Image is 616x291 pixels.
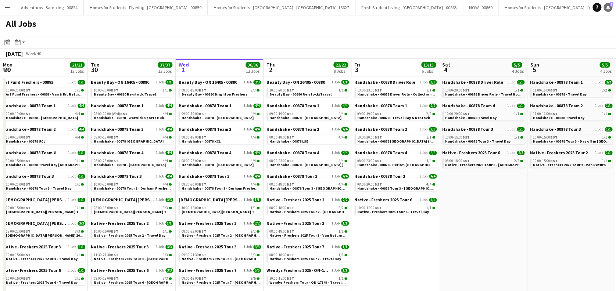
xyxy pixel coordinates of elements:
a: 10:00-15:00BST1/1Handshake - 00878 Tour 3 - Travel Day [445,135,523,143]
button: Fresh Student Living - [GEOGRAPHIC_DATA] - 00863 [355,0,463,15]
span: Beauty Bay - ON 16405 - 00880 [91,79,149,85]
a: 10:00-20:00BST1/1Handshake - 00878 [GEOGRAPHIC_DATA] ([GEOGRAPHIC_DATA]) [357,135,435,143]
span: 1/1 [602,136,607,139]
span: 1/1 [605,151,612,155]
span: 4/4 [165,127,173,132]
span: 4/4 [165,151,173,155]
a: Handshake - 00878 Team 41 Job4/4 [179,150,261,155]
span: 1 [610,2,613,7]
span: Handshake - 00878 Team 1 [354,103,407,108]
span: Beauty Bay - 00880 Re-stock/Travel [269,92,332,97]
div: Handshake - 00878 Driver Role1 Job1/110:00-20:00BST1/1Handshake - 00878 Driver Role - Travel Home [442,79,524,103]
a: 1 [604,3,612,12]
span: 1/1 [605,127,612,132]
span: Handshake - 00878 - University of St Andrews On Site Day [269,162,392,167]
span: BST [550,88,558,93]
span: 1 Job [595,80,603,85]
span: Handshake - 00878 Team 2 [354,126,407,132]
a: 08:00-18:00BST4/4Handshake - 00878 [GEOGRAPHIC_DATA] [94,135,172,143]
a: Handshake - 00878 Team 41 Job4/4 [354,150,437,155]
span: 4/4 [341,151,349,155]
a: Handshake - 00878 Team 21 Job1/1 [530,103,612,108]
div: Handshake - 00878 Team 11 Job2/211:00-16:00BST2/2Handshake - 00878 - Travel Day [530,79,612,103]
span: 2/2 [429,104,437,108]
span: Handshake - 00878 - University of Aberdeen On Site Day [182,162,275,167]
a: Handshake - 00878 Team 11 Job4/4 [266,103,349,108]
span: 1/1 [605,104,612,108]
a: Handshake - 00878 Team 21 Job4/4 [3,126,85,132]
a: Handshake - 00878 Driver Role1 Job1/1 [442,79,524,85]
span: 4/4 [339,112,344,116]
div: Handshake - 00878 Team 41 Job4/408:00-23:00BST4/4Handshake - 00878 - Heriot-[GEOGRAPHIC_DATA] On ... [354,150,437,173]
span: Handshake - 00878 Driver Role - Collection & Drop Off [357,92,451,97]
span: 4/4 [163,159,168,163]
span: 4/4 [429,151,437,155]
span: 4/4 [253,127,261,132]
a: Handshake - 00878 Team 21 Job4/4 [266,126,349,132]
span: Handshake - 00878 - University of Leeds [182,115,254,120]
span: 09:00-19:00 [182,112,206,116]
span: Handshake - 00878 Team 2 [530,103,583,108]
span: 08:00-00:00 (Wed) [94,112,128,116]
span: 1 Job [156,151,164,155]
span: BST [199,158,206,163]
a: Handshake - 00878 Tour 31 Job4/4 [266,173,349,179]
span: BST [199,88,206,93]
span: Native - Freshers 2025 Tour 6 [442,150,500,155]
div: Handshake - 00878 Team 21 Job4/408:00-18:00BST4/4Handshake - 00878 KCL [179,126,261,150]
span: 4/4 [339,159,344,163]
span: 09:00-19:00 [6,112,31,116]
span: 1 Job [244,80,252,85]
a: 11:00-16:00BST1/1Handshake - 00878 Travel Day [533,111,611,120]
span: BST [462,135,470,140]
span: Handshake - 00878 Team 4 [179,150,231,155]
span: 4/4 [426,159,431,163]
span: BST [111,158,118,163]
span: Handshake - 00878 Travel Day [445,115,497,120]
span: 4/4 [75,136,80,139]
span: 1/1 [341,80,349,85]
span: 1 Job [507,80,515,85]
span: BST [550,135,558,140]
span: Handshake - 00878 - Warwick Sports Hub [94,115,164,120]
span: BST [23,158,31,163]
span: BST [23,111,31,116]
span: Beauty Bay - 00880 Re-stock/Travel [94,92,156,97]
span: 1/1 [514,136,519,139]
span: Handshake - 00878 Team 1 [179,103,231,108]
span: 10:00-15:00 [445,136,470,139]
button: Homes for Students - [GEOGRAPHIC_DATA] - [GEOGRAPHIC_DATA]-16627 [208,0,355,15]
span: Art Fund Freshers - 00893 [3,79,53,85]
span: BST [120,111,128,116]
span: Handshake - 00878 Tour 3 [266,173,317,179]
span: 10:00-20:00 [94,89,118,92]
a: Handshake - 00878 Tour 31 Job1/1 [442,126,524,132]
a: Handshake - 00878 Driver Role1 Job1/1 [354,79,437,85]
a: 13:00-23:00BST1/1Handshake - 00878 Driver Role - Collection & Drop Off [357,88,435,96]
a: Handshake - 00878 Team 11 Job4/4 [179,103,261,108]
a: Handshake - 00878 Team 21 Job4/4 [179,126,261,132]
div: Handshake - 00878 Tour 31 Job1/110:00-15:00BST1/1Handshake - 00878 Tour 3 - Day off in [GEOGRAPHI... [530,126,612,150]
span: 1 Job [419,104,427,108]
span: Handshake - 00878 Team 2 [3,126,55,132]
a: 09:00-19:00BST4/4Handshake - 00878 - [GEOGRAPHIC_DATA] [269,111,347,120]
span: BST [199,111,206,116]
span: 1 Job [244,127,252,132]
span: 08:00-23:00 [269,159,294,163]
span: Handshake - 00878 Tour 3 [442,126,493,132]
span: 1/1 [426,136,431,139]
button: NOW - 00860 [463,0,499,15]
a: 08:00-23:00BST4/4Handshake - 00878 - [GEOGRAPHIC_DATA][PERSON_NAME] On Site Day [269,158,347,167]
div: Handshake - 00878 Team 21 Job4/408:00-18:00BST4/4Handshake - 00878 UCL [3,126,85,150]
a: Handshake - 00878 Team 11 Job4/4 [91,103,173,108]
div: Handshake - 00878 Tour 31 Job1/110:00-15:00BST1/1Handshake - 00878 Tour 3 - Travel Day [442,126,524,150]
span: 09:00-19:00 [269,112,294,116]
span: Handshake - 00878 Driver Role [354,79,415,85]
span: Handshake - 00878 Driver Role [442,79,503,85]
span: Handshake - 00878 Tour 3 - Travel Day [445,139,511,144]
span: 1/1 [339,89,344,92]
a: Handshake - 00878 Tour 31 Job1/1 [3,173,85,179]
a: Handshake - 00878 Team 11 Job4/4 [3,103,85,108]
span: BST [111,135,118,140]
span: 10:00-15:00 [533,159,558,163]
